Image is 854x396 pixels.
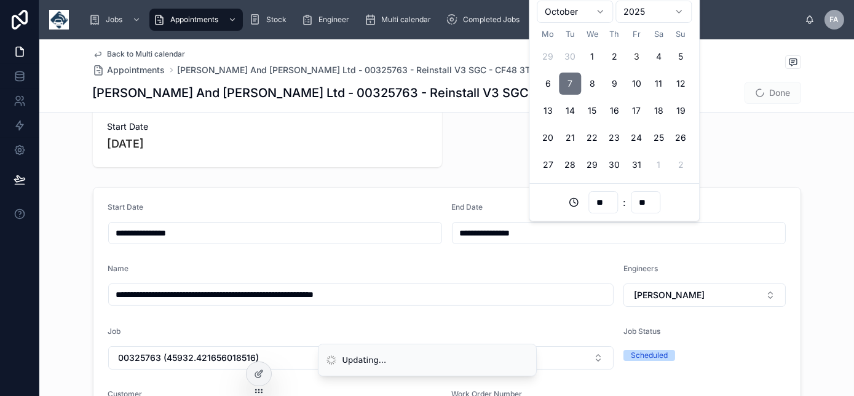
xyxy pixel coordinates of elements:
[537,191,692,213] div: :
[108,121,427,133] span: Start Date
[79,6,805,33] div: scrollable content
[625,127,647,149] button: Friday, 24 October 2025
[266,15,287,25] span: Stock
[360,9,440,31] a: Multi calendar
[603,100,625,122] button: Thursday, 16 October 2025
[108,346,614,370] button: Select Button
[442,9,528,31] a: Completed Jobs
[85,9,147,31] a: Jobs
[830,15,839,25] span: FA
[647,28,670,41] th: Saturday
[647,46,670,68] button: Saturday, 4 October 2025
[559,46,581,68] button: Tuesday, 30 September 2025
[245,9,295,31] a: Stock
[537,28,692,176] table: October 2025
[93,84,601,101] h1: [PERSON_NAME] And [PERSON_NAME] Ltd - 00325763 - Reinstall V3 SGC - CF48 3TD
[603,73,625,95] button: Thursday, 9 October 2025
[647,73,670,95] button: Saturday, 11 October 2025
[623,283,786,307] button: Select Button
[108,264,129,273] span: Name
[670,127,692,149] button: Sunday, 26 October 2025
[537,100,559,122] button: Monday, 13 October 2025
[381,15,431,25] span: Multi calendar
[670,154,692,176] button: Sunday, 2 November 2025
[603,127,625,149] button: Thursday, 23 October 2025
[625,154,647,176] button: Friday, 31 October 2025
[670,46,692,68] button: Sunday, 5 October 2025
[537,73,559,95] button: Monday, 6 October 2025
[581,100,603,122] button: Wednesday, 15 October 2025
[581,154,603,176] button: Wednesday, 29 October 2025
[623,327,660,336] span: Job Status
[298,9,358,31] a: Engineer
[581,28,603,41] th: Wednesday
[108,135,144,152] p: [DATE]
[581,127,603,149] button: Wednesday, 22 October 2025
[537,127,559,149] button: Monday, 20 October 2025
[93,64,165,76] a: Appointments
[603,154,625,176] button: Thursday, 30 October 2025
[631,350,668,361] div: Scheduled
[49,10,69,30] img: App logo
[537,154,559,176] button: Monday, 27 October 2025
[149,9,243,31] a: Appointments
[119,352,259,364] span: 00325763 (45932.421656018516)
[634,289,705,301] span: [PERSON_NAME]
[670,28,692,41] th: Sunday
[106,15,122,25] span: Jobs
[178,64,537,76] a: [PERSON_NAME] And [PERSON_NAME] Ltd - 00325763 - Reinstall V3 SGC - CF48 3TD
[108,49,186,59] span: Back to Multi calendar
[603,46,625,68] button: Thursday, 2 October 2025
[537,28,559,41] th: Monday
[108,64,165,76] span: Appointments
[623,264,658,273] span: Engineers
[647,100,670,122] button: Saturday, 18 October 2025
[581,73,603,95] button: Wednesday, 8 October 2025
[170,15,218,25] span: Appointments
[559,154,581,176] button: Tuesday, 28 October 2025
[670,73,692,95] button: Sunday, 12 October 2025
[603,28,625,41] th: Thursday
[108,202,144,212] span: Start Date
[318,15,349,25] span: Engineer
[93,49,186,59] a: Back to Multi calendar
[625,100,647,122] button: Friday, 17 October 2025
[647,154,670,176] button: Saturday, 1 November 2025
[625,73,647,95] button: Friday, 10 October 2025
[537,46,559,68] button: Monday, 29 September 2025
[581,46,603,68] button: Wednesday, 1 October 2025
[559,100,581,122] button: Tuesday, 14 October 2025
[559,73,581,95] button: Tuesday, 7 October 2025, selected
[625,46,647,68] button: Today, Friday, 3 October 2025
[670,100,692,122] button: Sunday, 19 October 2025
[342,354,387,366] div: Updating...
[108,327,121,336] span: Job
[463,15,520,25] span: Completed Jobs
[559,127,581,149] button: Tuesday, 21 October 2025
[452,202,483,212] span: End Date
[559,28,581,41] th: Tuesday
[625,28,647,41] th: Friday
[647,127,670,149] button: Saturday, 25 October 2025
